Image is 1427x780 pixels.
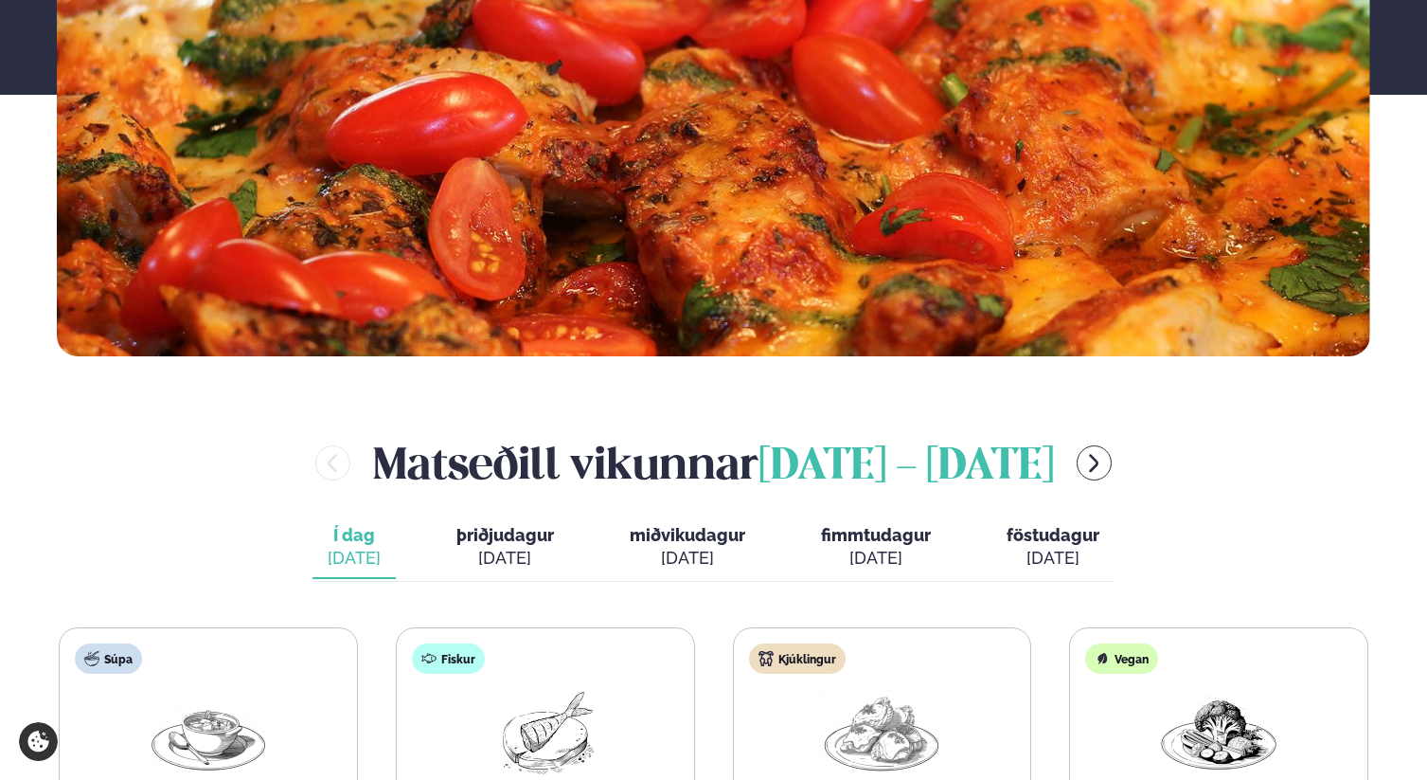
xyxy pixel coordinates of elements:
[328,547,381,570] div: [DATE]
[148,689,269,777] img: Soup.png
[1007,547,1099,570] div: [DATE]
[373,432,1054,494] h2: Matseðill vikunnar
[758,446,1054,488] span: [DATE] - [DATE]
[821,547,931,570] div: [DATE]
[806,517,946,579] button: fimmtudagur [DATE]
[991,517,1115,579] button: föstudagur [DATE]
[821,525,931,545] span: fimmtudagur
[456,525,554,545] span: þriðjudagur
[615,517,760,579] button: miðvikudagur [DATE]
[1007,525,1099,545] span: föstudagur
[75,644,142,674] div: Súpa
[441,517,569,579] button: þriðjudagur [DATE]
[1085,644,1158,674] div: Vegan
[630,525,745,545] span: miðvikudagur
[630,547,745,570] div: [DATE]
[758,651,774,666] img: chicken.svg
[456,547,554,570] div: [DATE]
[412,644,485,674] div: Fiskur
[1158,689,1279,777] img: Vegan.png
[421,651,437,666] img: fish.svg
[19,722,58,761] a: Cookie settings
[315,445,350,481] button: menu-btn-left
[312,517,396,579] button: Í dag [DATE]
[821,689,942,777] img: Chicken-thighs.png
[749,644,846,674] div: Kjúklingur
[485,689,606,777] img: Fish.png
[84,651,99,666] img: soup.svg
[1077,445,1112,481] button: menu-btn-right
[1095,651,1110,666] img: Vegan.svg
[328,524,381,547] span: Í dag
